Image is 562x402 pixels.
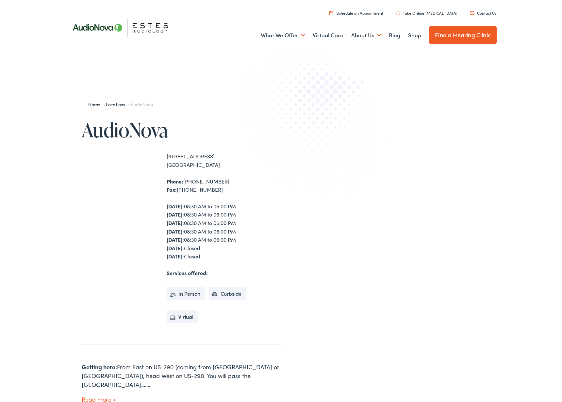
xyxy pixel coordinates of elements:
a: About Us [351,23,381,47]
li: Curbside [209,287,246,300]
strong: [DATE]: [167,236,184,243]
a: Locations [106,101,128,108]
a: Contact Us [470,10,496,16]
div: 08:30 AM to 05:00 PM 08:30 AM to 05:00 PM 08:30 AM to 05:00 PM 08:30 AM to 05:00 PM 08:30 AM to 0... [167,202,281,261]
div: [STREET_ADDRESS] [GEOGRAPHIC_DATA] [167,152,281,169]
strong: Fax: [167,186,177,193]
strong: [DATE]: [167,202,184,210]
a: Take Online [MEDICAL_DATA] [396,10,457,16]
a: Blog [389,23,400,47]
a: Home [88,101,104,108]
img: utility icon [329,11,333,15]
a: What We Offer [261,23,305,47]
a: Find a Hearing Clinic [429,26,497,44]
strong: Services offered: [167,269,208,276]
a: Schedule an Appointment [329,10,383,16]
strong: Getting here: [82,363,117,371]
a: Shop [408,23,421,47]
strong: [DATE]: [167,228,184,235]
img: utility icon [470,11,474,15]
li: Virtual [167,310,198,323]
a: Virtual Care [313,23,343,47]
div: [PHONE_NUMBER] [PHONE_NUMBER] [167,177,281,194]
div: From East on US-290 (coming from [GEOGRAPHIC_DATA] or [GEOGRAPHIC_DATA]), head West on US-290. Yo... [82,362,281,389]
strong: [DATE]: [167,219,184,226]
strong: [DATE]: [167,244,184,252]
strong: [DATE]: [167,211,184,218]
img: utility icon [396,11,400,15]
strong: [DATE]: [167,253,184,260]
span: » » [88,101,153,108]
h1: AudioNova [82,119,281,141]
span: AudioNova [131,101,153,108]
li: In Person [167,287,205,300]
strong: Phone: [167,178,183,185]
